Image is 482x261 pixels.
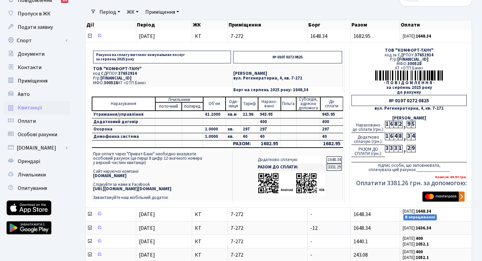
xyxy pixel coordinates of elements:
th: Дії [86,20,136,30]
small: [DATE]: [403,249,423,255]
span: 1648.34 [353,211,371,218]
span: 7-272 [231,239,305,244]
span: Пропуск в ЖК [18,10,51,17]
td: Оди- ниця [226,97,241,111]
b: [DOMAIN_NAME] [93,173,127,179]
span: [DATE] [139,251,155,259]
td: 1.0000 [203,126,226,133]
div: , [402,133,407,141]
small: [DATE]: [403,236,423,242]
a: Опитування [3,181,70,195]
td: Додатковий договір [92,118,155,126]
td: 945.95 [320,111,343,118]
td: Тариф [241,97,258,111]
a: Квитанції [3,101,70,114]
small: [DATE]: [403,208,431,214]
div: № 0107 0272 0825 [351,95,467,106]
td: 40 [320,133,343,141]
th: Разом [351,20,400,30]
span: 7-272 [231,225,305,231]
span: 1440.1 [353,238,368,245]
a: Контакти [3,61,70,74]
div: 1 [398,145,402,152]
div: МФО: [351,62,467,66]
img: Masterpass [422,192,465,202]
div: - П О В І Д О М Л Е Н Н Я - [351,81,467,85]
p: [PERSON_NAME] [233,71,342,76]
span: - [310,238,312,245]
b: [URL][DOMAIN_NAME][DOMAIN_NAME] [93,186,171,192]
span: Авто [18,91,30,98]
div: , [402,121,407,128]
td: 297 [241,126,258,133]
td: поточний [155,102,182,111]
a: Лічильники [3,168,70,181]
div: 6 [389,133,394,140]
td: Додатково сплачую: [256,156,326,163]
td: До cплати [320,97,343,111]
a: Спорт [3,34,70,47]
td: кв. [226,126,241,133]
p: № 0107 0272 0825 [233,51,342,63]
a: Документи [3,47,70,61]
td: 41.2000 [203,111,226,118]
td: 1648.34 [327,156,342,163]
div: 2 [407,145,411,152]
span: 7-272 [231,212,305,217]
p: МФО: АТ «ОТП Банк» [93,81,231,85]
td: 40 [258,133,281,141]
b: 1636.34 [416,225,431,231]
small: [DATE]: [403,255,429,261]
td: кв.м [226,111,241,118]
span: Опитування [18,185,47,192]
td: Об'єм [203,97,226,111]
th: Оплати [400,20,472,30]
b: 400 [416,236,423,242]
span: Приміщення [18,77,48,85]
td: 1.0000 [203,133,226,141]
td: поперед. [182,102,203,111]
td: При оплаті через "Приват-Банк" необхідно вказувати особовий рахунок (це перші 8 цифр 12-значного ... [92,151,233,201]
a: ЖК [124,6,141,18]
td: 1682.95 [258,141,281,148]
img: apps-qrcodes.png [258,172,325,194]
div: за серпень 2025 року [351,86,467,90]
th: Борг [308,20,351,30]
td: Нарахування [92,97,155,111]
p: Борг на серпень 2025 року: 1648,34 [233,88,342,92]
span: 7-272 [231,34,305,39]
div: 9 [407,121,411,128]
th: Період [136,20,192,30]
td: Нарахо- вано [258,97,281,111]
div: Нараховано до сплати (грн.): [351,121,385,133]
td: 3331.29 [327,164,342,171]
td: 1682.95 [320,141,343,148]
div: Р/р: [351,57,467,62]
span: КТ [195,212,225,217]
span: [DATE] [139,224,155,232]
span: 37652914 [118,70,137,76]
td: 945.95 [258,111,281,118]
span: 37652914 [415,52,433,58]
span: [DATE] [139,33,155,40]
span: 243.08 [353,251,368,259]
div: [PERSON_NAME] [351,116,467,120]
span: Особові рахунки [18,131,57,138]
div: 6 [389,121,394,128]
td: 400 [320,118,343,126]
a: Приміщення [3,74,70,88]
a: Особові рахунки [3,128,70,141]
div: 1 [385,133,389,140]
span: [DATE] [139,211,155,218]
th: ЖК [192,20,228,30]
div: АТ «ОТП Банк» [351,66,467,70]
span: 300528 [407,61,421,67]
td: Утримання/управління [92,111,155,118]
td: 400 [258,118,281,126]
span: Подати заявку [18,23,53,31]
span: - [310,251,312,259]
span: 300528 [104,80,118,86]
td: Лічильники [155,97,203,102]
div: 8 [398,133,402,140]
span: -12 [310,224,318,232]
